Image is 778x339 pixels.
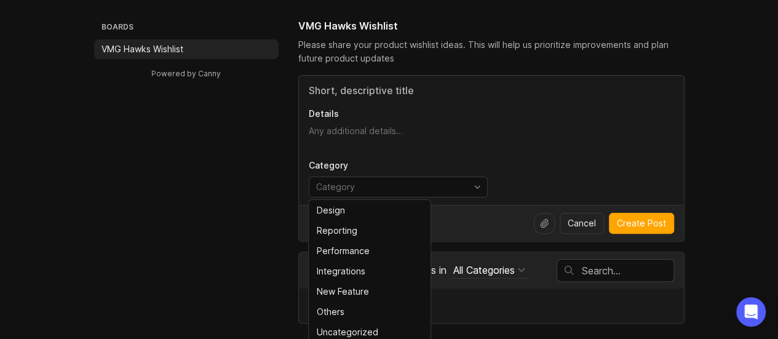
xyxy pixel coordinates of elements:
[317,305,344,319] div: Others
[299,289,684,323] div: There are no posts.
[298,18,398,33] h1: VMG Hawks Wishlist
[149,66,223,81] a: Powered by Canny
[309,177,488,197] div: toggle menu
[568,217,596,229] span: Cancel
[309,159,488,172] p: Category
[316,180,466,194] input: Category
[736,297,766,327] div: Open Intercom Messenger
[451,262,528,279] button: posts in
[94,39,279,59] a: VMG Hawks Wishlist
[317,285,369,298] div: New Feature
[317,204,345,217] div: Design
[309,108,674,120] p: Details
[317,224,357,237] div: Reporting
[309,125,674,150] textarea: Details
[309,83,674,98] input: Title
[101,43,183,55] p: VMG Hawks Wishlist
[582,264,673,277] input: Search…
[99,20,279,37] h3: Boards
[467,182,487,192] svg: toggle icon
[298,38,685,65] div: Please share your product wishlist ideas. This will help us prioritize improvements and plan futu...
[609,213,674,234] button: Create Post
[453,263,515,277] div: All Categories
[317,244,370,258] div: Performance
[617,217,666,229] span: Create Post
[317,325,378,339] div: Uncategorized
[560,213,604,234] button: Cancel
[317,265,365,278] div: Integrations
